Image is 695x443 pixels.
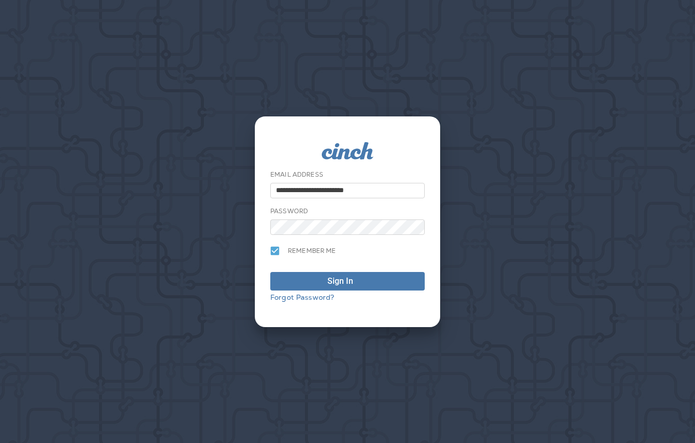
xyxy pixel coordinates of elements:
[270,207,308,215] label: Password
[270,293,334,302] a: Forgot Password?
[327,275,353,287] div: Sign In
[270,171,323,179] label: Email Address
[270,272,425,291] button: Sign In
[288,247,336,255] span: Remember me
